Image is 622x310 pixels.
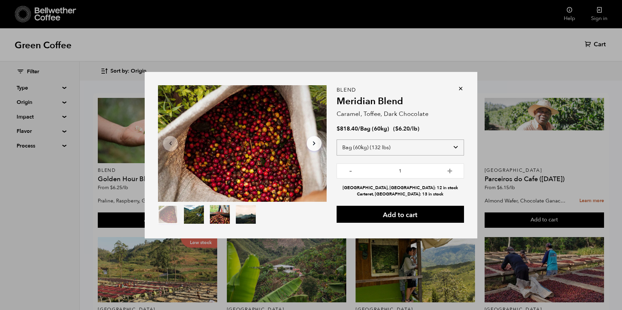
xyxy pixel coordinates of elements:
[337,191,464,197] li: Carteret, [GEOGRAPHIC_DATA]: 13 in stock
[337,206,464,223] button: Add to cart
[347,167,355,173] button: -
[360,125,389,133] span: Bag (60kg)
[337,110,464,119] p: Caramel, Toffee, Dark Chocolate
[337,96,464,107] h2: Meridian Blend
[395,125,410,133] bdi: 6.20
[358,125,360,133] span: /
[337,125,340,133] span: $
[393,125,419,133] span: ( )
[446,167,454,173] button: +
[410,125,417,133] span: /lb
[395,125,398,133] span: $
[337,185,464,191] li: [GEOGRAPHIC_DATA], [GEOGRAPHIC_DATA]: 12 in stock
[337,125,358,133] bdi: 818.40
